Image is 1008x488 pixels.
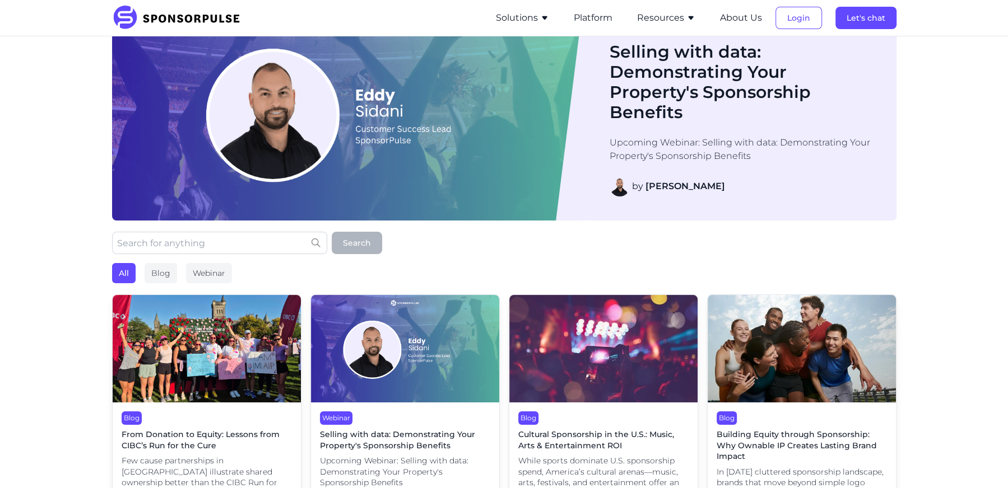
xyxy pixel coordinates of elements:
div: Webinar [610,30,874,37]
button: Solutions [496,11,549,25]
button: Resources [637,11,695,25]
img: search icon [312,238,320,247]
a: Let's chat [835,13,896,23]
span: Cultural Sponsorship in the U.S.: Music, Arts & Entertainment ROI [518,429,689,451]
div: Blog [518,411,538,425]
a: Blog ImageWebinarSelling with data: Demonstrating Your Property's Sponsorship BenefitsUpcoming We... [112,6,896,220]
span: by [632,180,725,193]
p: Upcoming Webinar: Selling with data: Demonstrating Your Property's Sponsorship Benefits [610,136,874,163]
span: From Donation to Equity: Lessons from CIBC’s Run for the Cure [122,429,292,451]
button: About Us [720,11,762,25]
div: Blog [145,263,177,283]
button: Search [332,232,382,254]
div: All [112,263,136,283]
div: Blog [122,411,142,425]
button: Platform [574,11,612,25]
div: Blog [717,411,737,425]
button: Let's chat [835,7,896,29]
span: Selling with data: Demonstrating Your Property's Sponsorship Benefits [320,429,490,451]
span: Building Equity through Sponsorship: Why Ownable IP Creates Lasting Brand Impact [717,429,887,462]
img: Photo by Getty Images from Unsplash [509,295,698,402]
h1: Selling with data: Demonstrating Your Property's Sponsorship Benefits [610,42,874,123]
a: About Us [720,13,762,23]
input: Search for anything [112,232,327,254]
img: Eddy Sidani [610,176,630,196]
button: Login [775,7,822,29]
img: Photo by Leire Cavia, courtesy of Unsplash [708,295,896,402]
a: Platform [574,13,612,23]
img: SponsorPulse [112,6,248,30]
iframe: Chat Widget [952,434,1008,488]
img: Blog Image [112,6,583,220]
div: Webinar [186,263,232,283]
a: Login [775,13,822,23]
strong: [PERSON_NAME] [645,181,725,191]
div: Webinar [320,411,352,425]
